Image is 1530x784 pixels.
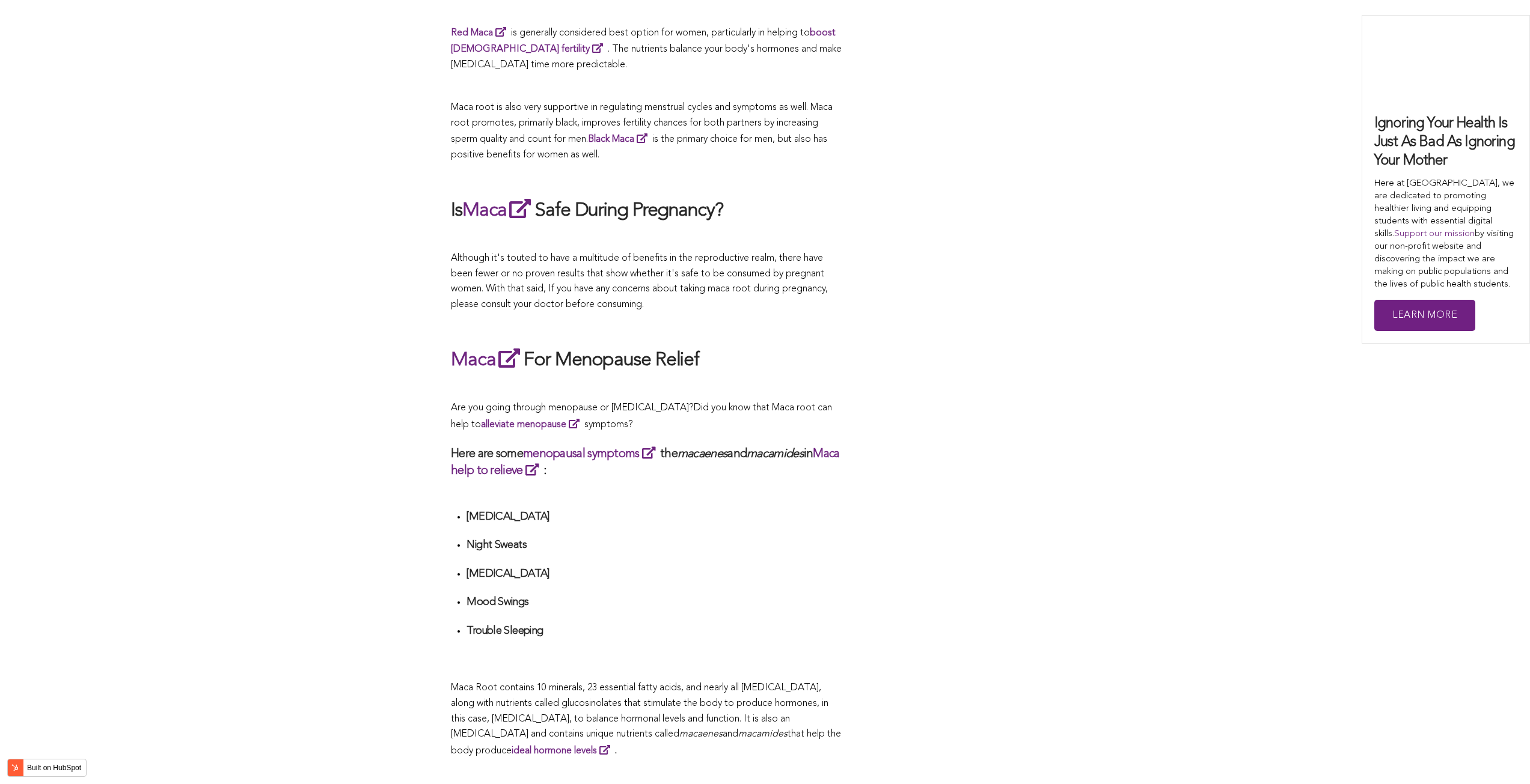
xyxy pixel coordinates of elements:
[7,759,87,777] button: Built on HubSpot
[451,28,511,38] a: Red Maca
[747,448,804,460] em: macamides
[467,595,842,609] h4: Mood Swings
[451,729,841,756] span: that help the body produce
[723,729,738,739] span: and
[451,445,842,479] h3: Here are some the and in :
[451,448,840,477] a: Maca help to relieve
[451,103,833,160] span: Maca root is also very supportive in regulating menstrual cycles and symptoms as well. Maca root ...
[451,351,524,370] a: Maca
[8,761,22,775] img: HubSpot sprocket logo
[738,729,788,739] span: macamides
[467,510,842,524] h4: [MEDICAL_DATA]
[451,683,828,739] span: Maca Root contains 10 minerals, 23 essential fatty acids, and nearly all [MEDICAL_DATA], along wi...
[679,729,723,739] span: macaenes
[451,346,842,374] h2: For Menopause Relief
[588,135,634,144] strong: Black Maca
[481,420,584,430] a: alleviate menopause
[588,135,652,144] a: Black Maca
[678,448,727,460] em: macaenes
[451,254,828,309] span: Although it's touted to have a multitude of benefits in the reproductive realm, there have been f...
[512,746,615,756] a: ideal hormone levels
[467,538,842,552] h4: Night Sweats
[523,448,660,460] a: menopausal symptoms
[22,760,86,776] label: Built on HubSpot
[451,196,842,224] h2: Is Safe During Pregnancy?
[451,28,842,70] span: is generally considered best option for women, particularly in helping to . The nutrients balance...
[1374,300,1475,332] a: Learn More
[451,403,694,413] span: Are you going through menopause or [MEDICAL_DATA]?
[1470,726,1530,784] iframe: Chat Widget
[467,567,842,581] h4: [MEDICAL_DATA]
[451,28,493,38] strong: Red Maca
[462,201,535,220] a: Maca
[467,624,842,638] h4: Trouble Sleeping
[512,746,617,756] strong: .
